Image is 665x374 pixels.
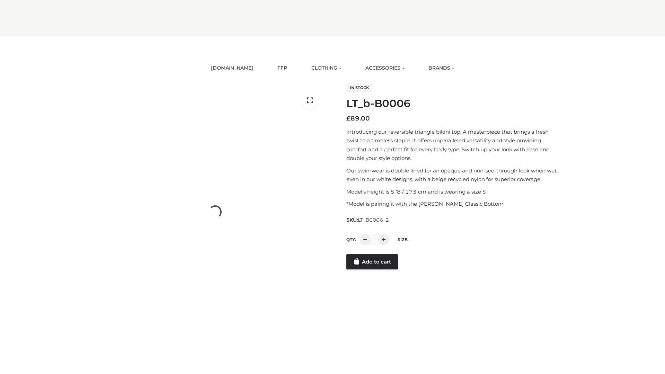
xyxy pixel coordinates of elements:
p: Introducing our reversible triangle bikini top. A masterpiece that brings a fresh twist to a time... [346,127,562,163]
p: Model’s height is 5 ‘8 / 173 cm and is wearing a size S. [346,187,562,196]
a: CLOTHING [306,61,346,76]
span: £ [346,115,351,122]
a: ACCESSORIES [360,61,409,76]
a: FFP [272,61,292,76]
span: SKU: [346,216,390,224]
a: [DOMAIN_NAME] [206,61,258,76]
label: Size: [398,237,408,242]
h1: LT_b-B0006 [346,97,562,110]
a: Add to cart [346,254,398,269]
a: BRANDS [423,61,459,76]
label: QTY: [346,237,356,242]
span: In stock [346,83,372,92]
bdi: 89.00 [346,115,370,122]
span: LT_B0006_2 [358,217,389,223]
p: Our swimwear is double lined for an opaque and non-see-through look when wet, even in our white d... [346,166,562,184]
p: *Model is pairing it with the [PERSON_NAME] Classic Bottom [346,199,562,208]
